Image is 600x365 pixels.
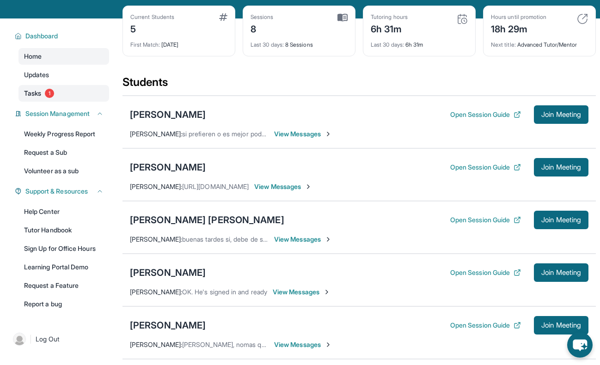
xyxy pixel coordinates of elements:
[541,112,581,117] span: Join Meeting
[130,213,284,226] div: [PERSON_NAME] [PERSON_NAME]
[541,270,581,275] span: Join Meeting
[130,36,227,49] div: [DATE]
[130,235,182,243] span: [PERSON_NAME] :
[371,21,408,36] div: 6h 31m
[491,36,588,49] div: Advanced Tutor/Mentor
[450,110,521,119] button: Open Session Guide
[534,158,588,176] button: Join Meeting
[30,334,32,345] span: |
[251,36,348,49] div: 8 Sessions
[24,89,41,98] span: Tasks
[130,13,174,21] div: Current Students
[24,52,42,61] span: Home
[337,13,348,22] img: card
[18,126,109,142] a: Weekly Progress Report
[450,215,521,225] button: Open Session Guide
[324,130,332,138] img: Chevron-Right
[130,288,182,296] span: [PERSON_NAME] :
[274,340,332,349] span: View Messages
[450,163,521,172] button: Open Session Guide
[324,236,332,243] img: Chevron-Right
[22,31,104,41] button: Dashboard
[130,266,206,279] div: [PERSON_NAME]
[18,163,109,179] a: Volunteer as a sub
[22,187,104,196] button: Support & Resources
[450,268,521,277] button: Open Session Guide
[251,41,284,48] span: Last 30 days :
[130,319,206,332] div: [PERSON_NAME]
[182,182,249,190] span: [URL][DOMAIN_NAME]
[24,70,49,79] span: Updates
[182,130,560,138] span: si prefieren o es mejor podemos empezar el jueves! Tengo otro estudiante a las 5 y a lo mejor me ...
[13,333,26,346] img: user-img
[25,109,90,118] span: Session Management
[251,13,274,21] div: Sessions
[541,217,581,223] span: Join Meeting
[324,341,332,348] img: Chevron-Right
[457,13,468,24] img: card
[534,105,588,124] button: Join Meeting
[130,130,182,138] span: [PERSON_NAME] :
[130,182,182,190] span: [PERSON_NAME] :
[18,240,109,257] a: Sign Up for Office Hours
[323,288,331,296] img: Chevron-Right
[371,36,468,49] div: 6h 31m
[18,48,109,65] a: Home
[371,13,408,21] div: Tutoring hours
[45,89,54,98] span: 1
[25,187,88,196] span: Support & Resources
[18,277,109,294] a: Request a Feature
[541,164,581,170] span: Join Meeting
[491,13,546,21] div: Hours until promotion
[36,335,60,344] span: Log Out
[567,332,593,358] button: chat-button
[577,13,588,24] img: card
[219,13,227,21] img: card
[182,288,267,296] span: OK. He's signed in and ready
[274,235,332,244] span: View Messages
[18,67,109,83] a: Updates
[491,41,516,48] span: Next title :
[25,31,58,41] span: Dashboard
[371,41,404,48] span: Last 30 days :
[130,341,182,348] span: [PERSON_NAME] :
[18,203,109,220] a: Help Center
[491,21,546,36] div: 18h 29m
[182,235,342,243] span: buenas tardes si, debe de ser la misma clave STNCBX
[9,329,109,349] a: |Log Out
[274,129,332,139] span: View Messages
[130,21,174,36] div: 5
[18,259,109,275] a: Learning Portal Demo
[130,41,160,48] span: First Match :
[305,183,312,190] img: Chevron-Right
[18,85,109,102] a: Tasks1
[273,287,331,297] span: View Messages
[122,75,596,95] div: Students
[251,21,274,36] div: 8
[130,161,206,174] div: [PERSON_NAME]
[254,182,312,191] span: View Messages
[534,263,588,282] button: Join Meeting
[450,321,521,330] button: Open Session Guide
[22,109,104,118] button: Session Management
[534,211,588,229] button: Join Meeting
[541,322,581,328] span: Join Meeting
[534,316,588,335] button: Join Meeting
[130,108,206,121] div: [PERSON_NAME]
[18,222,109,238] a: Tutor Handbook
[18,296,109,312] a: Report a bug
[18,144,109,161] a: Request a Sub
